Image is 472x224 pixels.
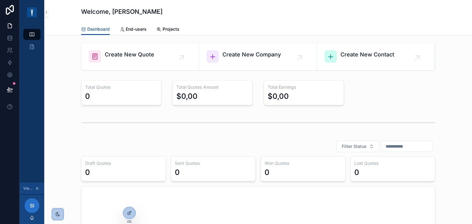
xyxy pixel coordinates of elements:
div: $0,00 [268,91,289,101]
h1: Welcome, [PERSON_NAME] [81,7,163,16]
a: Create New Contact [317,43,435,70]
span: Filter Status [342,143,367,149]
span: Create New Company [222,50,281,59]
div: $0,00 [176,91,198,101]
a: Create New Company [199,43,317,70]
h3: Lost Quotes [354,160,431,166]
span: Viewing as Sebastian [23,186,34,191]
h3: Sent Quotes [175,160,252,166]
div: scrollable content [20,25,44,60]
h3: Won Quotes [265,160,341,166]
span: Dashboard [87,26,110,32]
h3: Draft Quotes [85,160,162,166]
span: Create New Contact [340,50,394,59]
a: Dashboard [81,24,110,35]
div: 0 [354,168,359,177]
h3: Total Quotes Amount [176,84,249,90]
a: Create New Quote [81,43,199,70]
div: 0 [85,91,90,101]
button: Select Button [336,141,379,152]
span: SI [30,202,34,209]
div: 0 [175,168,180,177]
div: 0 [85,168,90,177]
span: End-users [126,26,147,32]
a: Projects [156,24,179,36]
span: Projects [163,26,179,32]
h3: Total Quotes [85,84,157,90]
a: End-users [120,24,147,36]
img: App logo [27,7,37,17]
h3: Total Earnings [268,84,340,90]
div: 0 [265,168,269,177]
span: Create New Quote [105,50,154,59]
